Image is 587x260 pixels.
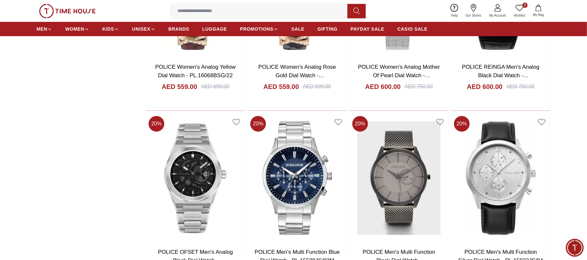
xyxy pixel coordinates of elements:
[530,12,547,17] span: My Bag
[39,4,96,18] img: ...
[487,13,509,18] span: My Account
[37,26,47,32] span: MEN
[291,26,304,32] span: SALE
[351,26,384,32] span: PAYDAY SALE
[462,3,485,19] a: Our Stores
[522,3,528,8] span: 0
[169,23,189,35] a: BRANDS
[169,26,189,32] span: BRANDS
[351,23,384,35] a: PAYDAY SALE
[202,23,227,35] a: LUGGAGE
[404,83,433,91] div: AED 750.00
[529,3,548,19] button: My Bag
[162,82,197,91] h4: AED 559.00
[467,82,503,91] h4: AED 600.00
[65,158,128,180] div: Conversation
[263,82,299,91] h4: AED 559.00
[291,23,304,35] a: SALE
[132,23,155,35] a: UNISEX
[451,113,550,243] img: POLICE Men's Multi Function Silver Dial Watch - PL.15922JS/04
[202,26,227,32] span: LUGGAGE
[65,26,84,32] span: WOMEN
[9,8,22,22] img: Company logo
[566,239,584,257] div: Chat Widget
[510,3,529,19] a: 0Wishlist
[447,3,462,19] a: Help
[155,64,236,79] a: POLICE Women's Analog Yellow Dial Watch - PL.16068BSG/22
[350,113,448,243] img: POLICE Men's Multi Function Black Dial Watch - PL.15919JSU/79MM
[250,116,266,132] span: 20 %
[352,116,368,132] span: 20 %
[506,83,535,91] div: AED 750.00
[81,172,111,177] span: Conversation
[146,113,245,243] img: POLICE OFSET Men's Analog Black Dial Watch - PEWJH2228007
[8,62,122,87] div: Timehousecompany
[8,90,122,104] div: Find your dream watch—experts ready to assist!
[463,13,484,18] span: Our Stores
[26,172,39,177] span: Home
[365,82,401,91] h4: AED 600.00
[248,113,346,243] img: POLICE Men's Multi Function Blue Dial Watch - PL.15589JS/03M
[65,23,89,35] a: WOMEN
[240,23,278,35] a: PROMOTIONS
[358,64,440,87] a: POLICE Women's Analog Mother Of Pearl Dial Watch - PEWLG2229003
[201,83,229,91] div: AED 699.00
[30,121,111,129] span: Chat with us now
[462,64,540,87] a: POLICE REINGA Men's Analog Black Dial Watch - PEWGA0040501
[303,83,331,91] div: AED 699.00
[317,23,338,35] a: GIFTING
[258,64,336,87] a: POLICE Women's Analog Rose Gold Dial Watch - PL.16068BSR/32
[240,26,273,32] span: PROMOTIONS
[397,23,428,35] a: CASIO SALE
[132,26,150,32] span: UNISEX
[102,26,114,32] span: KIDS
[8,112,122,138] div: Chat with us now
[149,116,164,132] span: 20 %
[2,158,63,180] div: Home
[511,13,528,18] span: Wishlist
[397,26,428,32] span: CASIO SALE
[448,13,461,18] span: Help
[102,23,119,35] a: KIDS
[454,116,470,132] span: 20 %
[317,26,338,32] span: GIFTING
[37,23,52,35] a: MEN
